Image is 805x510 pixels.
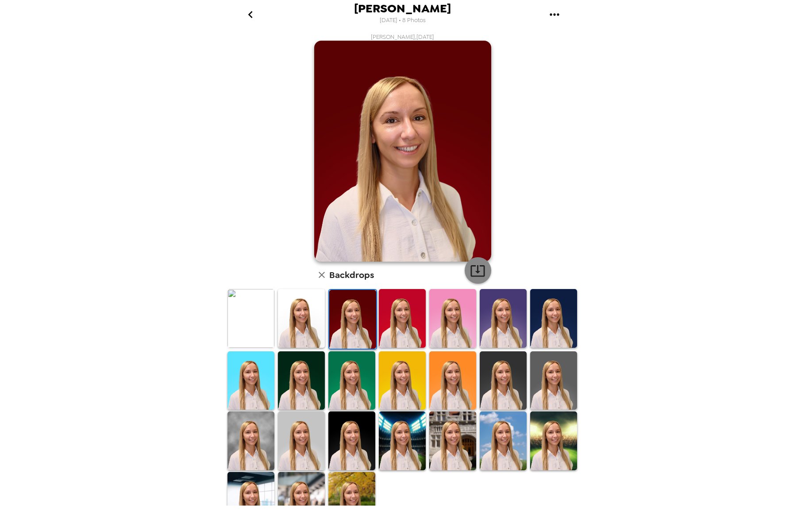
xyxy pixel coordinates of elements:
[380,15,426,27] span: [DATE] • 8 Photos
[354,3,451,15] span: [PERSON_NAME]
[329,268,374,282] h6: Backdrops
[371,33,434,41] span: [PERSON_NAME] , [DATE]
[227,289,274,348] img: Original
[314,41,491,262] img: user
